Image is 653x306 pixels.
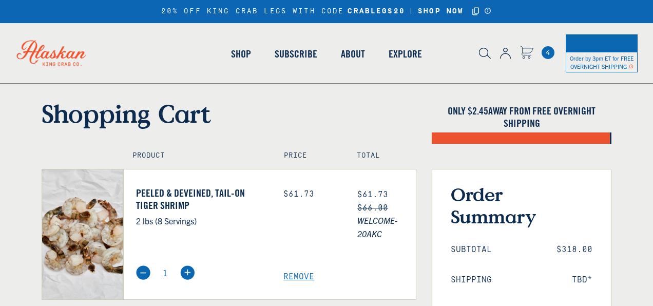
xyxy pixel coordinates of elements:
[329,25,377,83] a: About
[451,183,592,227] h3: Order Summary
[357,190,388,199] span: $61.73
[484,7,492,14] a: Announcement Bar Modal
[180,265,195,280] img: plus
[472,104,488,117] span: 2.45
[219,25,263,83] a: Shop
[542,46,554,59] a: Cart
[263,25,329,83] a: Subscribe
[42,99,416,128] h1: Shopping Cart
[629,63,633,70] span: Shipping Notice Icon
[161,6,492,17] div: 20% OFF KING CRAB LEGS WITH CODE |
[283,272,416,282] a: Remove
[357,203,388,213] s: $66.00
[451,245,492,255] span: Subtotal
[377,25,434,83] a: Explore
[479,48,491,59] img: search
[42,169,123,299] img: Peeled & Deveined, Tail-On Tiger Shrimp - 2 lbs (8 Servings)
[357,214,416,240] span: WELCOME-20AKC
[283,189,342,199] div: $61.73
[418,7,464,15] strong: SHOP NOW
[520,46,533,61] a: Cart
[136,187,268,212] a: Peeled & Deveined, Tail-On Tiger Shrimp
[136,214,268,227] p: 2 lbs (8 Servings)
[284,151,334,160] h4: Price
[136,265,150,280] img: minus
[451,275,492,285] span: Shipping
[500,48,511,59] img: account
[357,151,407,160] h4: Total
[5,29,98,77] img: Alaskan King Crab Co. logo
[132,151,262,160] h4: Product
[570,54,633,70] span: Order by 3pm ET for FREE OVERNIGHT SHIPPING
[348,7,405,16] strong: CRABLEGS20
[432,105,611,129] h4: Only $ AWAY FROM FREE OVERNIGHT SHIPPING
[414,7,467,16] a: SHOP NOW
[542,46,554,59] span: 4
[556,245,592,255] span: $318.00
